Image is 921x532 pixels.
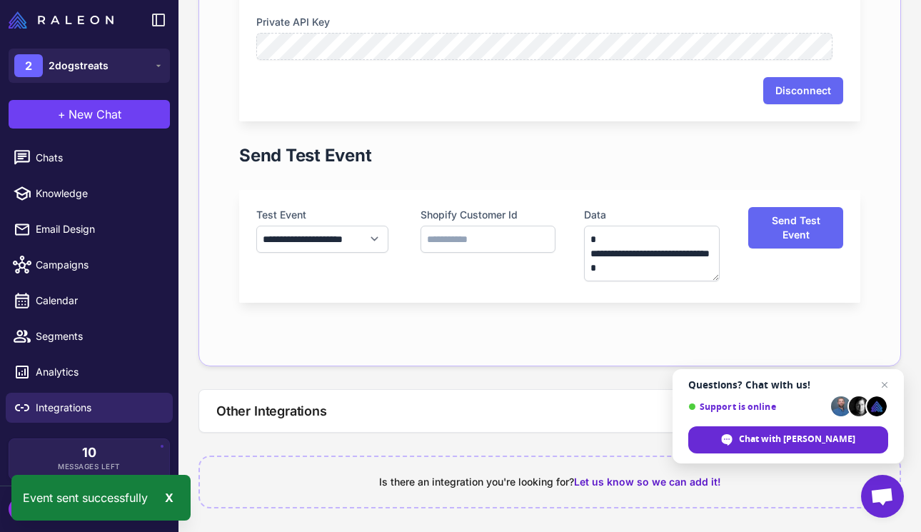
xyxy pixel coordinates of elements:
span: 2dogstreats [49,58,109,74]
span: Analytics [36,364,161,380]
h3: Other Integrations [216,401,327,421]
label: Private API Key [256,14,843,30]
div: M [9,498,37,521]
span: Chats [36,150,161,166]
span: Support is online [688,401,826,412]
span: 10 [82,446,96,459]
span: New Chat [69,106,121,123]
a: Campaigns [6,250,173,280]
span: Integrations [36,400,161,416]
h1: Send Test Event [239,144,371,167]
button: 22dogstreats [9,49,170,83]
span: Messages Left [58,461,121,472]
a: Calendar [6,286,173,316]
span: Campaigns [36,257,161,273]
a: Analytics [6,357,173,387]
a: Segments [6,321,173,351]
span: Questions? Chat with us! [688,379,888,391]
span: Let us know so we can add it! [574,476,721,488]
label: Data [584,207,720,223]
span: Email Design [36,221,161,237]
span: Knowledge [36,186,161,201]
img: Raleon Logo [9,11,114,29]
span: Segments [36,328,161,344]
label: Test Event [256,207,392,223]
button: Send Test Event [748,207,843,249]
a: Raleon Logo [9,11,119,29]
span: Calendar [36,293,161,308]
a: Integrations [6,393,173,423]
button: Other Integrations [199,390,900,432]
a: Knowledge [6,179,173,209]
span: + [58,106,66,123]
div: Open chat [861,475,904,518]
a: Email Design [6,214,173,244]
label: Shopify Customer Id [421,207,556,223]
span: Close chat [876,376,893,393]
div: Chat with Raleon [688,426,888,453]
button: Disconnect [763,77,843,104]
div: Is there an integration you're looking for? [217,474,882,490]
a: Chats [6,143,173,173]
div: Event sent successfully [11,475,191,521]
div: X [159,486,179,509]
span: Chat with [PERSON_NAME] [739,433,855,446]
div: 2 [14,54,43,77]
button: +New Chat [9,100,170,129]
